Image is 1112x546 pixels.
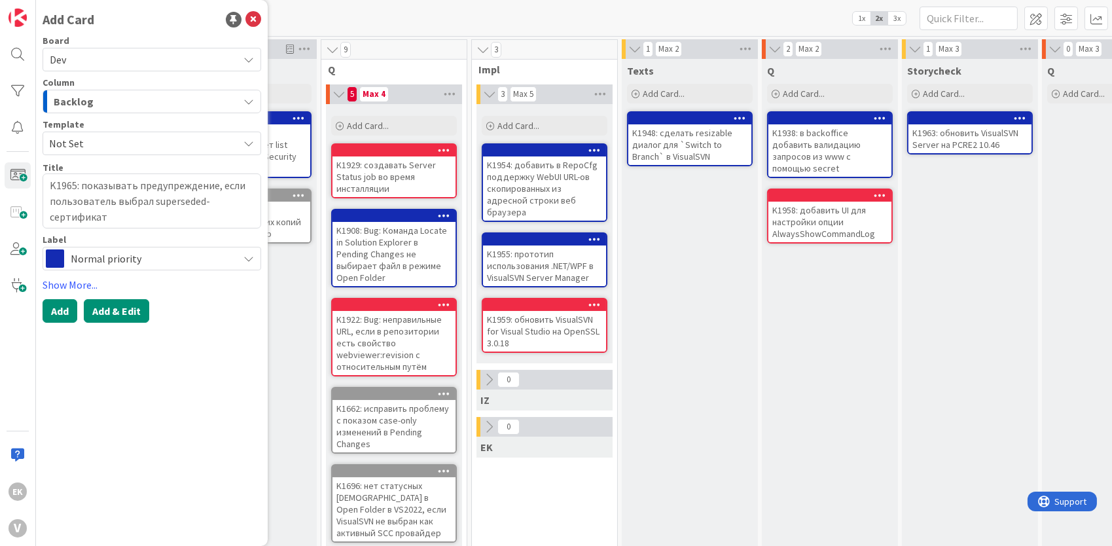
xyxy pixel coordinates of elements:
a: Show More... [43,277,261,293]
div: Max 4 [363,91,386,98]
span: Q [767,64,774,77]
span: Add Card... [1063,88,1105,100]
span: Support [27,2,60,18]
span: Storycheck [907,64,961,77]
div: K1696: нет статусных [DEMOGRAPHIC_DATA] в Open Folder в VS2022, если VisualSVN не выбран как акти... [332,465,456,541]
div: K1929: создавать Server Status job во время инсталляции [332,156,456,197]
label: Title [43,162,63,173]
span: IZ [480,393,490,407]
span: Template [43,120,84,129]
span: Backlog [54,93,94,110]
img: Visit kanbanzone.com [9,9,27,27]
span: Impl [478,63,601,76]
div: K1958: добавить UI для настройки опции AlwaysShowCommandLog [768,202,891,242]
div: K1696: нет статусных [DEMOGRAPHIC_DATA] в Open Folder в VS2022, если VisualSVN не выбран как акти... [332,477,456,541]
span: 2 [783,41,793,57]
span: 1 [923,41,933,57]
span: Add Card... [497,120,539,132]
div: K1929: создавать Server Status job во время инсталляции [332,145,456,197]
div: Max 2 [798,46,819,52]
span: Add Card... [923,88,965,100]
span: 9 [340,42,351,58]
div: K1959: обновить VisualSVN for Visual Studio на OpenSSL 3.0.18 [483,299,606,352]
div: K1954: добавить в RepoCfg поддержку WebUI URL-ов скопированных из адресной строки веб браузера [483,156,606,221]
span: Q [1047,64,1054,77]
div: K1955: прототип использования .NET/WPF в VisualSVN Server Manager [483,246,606,286]
span: 3 [497,86,508,102]
span: Add Card... [347,120,389,132]
span: 3x [888,12,906,25]
span: 0 [1063,41,1073,57]
span: Texts [627,64,654,77]
span: 0 [497,419,520,435]
div: Add Card [43,10,94,29]
span: Label [43,235,66,244]
div: Max 3 [939,46,959,52]
button: Add [43,299,77,323]
div: Max 3 [1079,46,1099,52]
button: Add & Edit [84,299,149,323]
div: Max 5 [513,91,533,98]
div: K1963: обновить VisualSVN Server на PCRE2 10.46 [908,113,1031,153]
div: K1955: прототип использования .NET/WPF в VisualSVN Server Manager [483,234,606,286]
div: K1922: Bug: неправильные URL, если в репозитории есть свойство webviewer:revision с относительным... [332,299,456,375]
div: K1662: исправить проблему с показом case-only изменений в Pending Changes [332,400,456,452]
span: Q [328,63,450,76]
button: Backlog [43,90,261,113]
span: Dev [50,53,66,66]
div: K1922: Bug: неправильные URL, если в репозитории есть свойство webviewer:revision с относительным... [332,311,456,375]
span: Board [43,36,69,45]
span: Add Card... [783,88,825,100]
div: K1958: добавить UI для настройки опции AlwaysShowCommandLog [768,190,891,242]
div: K1662: исправить проблему с показом case-only изменений в Pending Changes [332,388,456,452]
input: Quick Filter... [920,7,1018,30]
div: K1948: сделать resizable диалог для `Switch to Branch` в VisualSVN [628,124,751,165]
span: 0 [497,372,520,388]
span: 1 [643,41,653,57]
div: Max 2 [658,46,679,52]
span: Add Card... [643,88,685,100]
div: K1954: добавить в RepoCfg поддержку WebUI URL-ов скопированных из адресной строки веб браузера [483,145,606,221]
span: 2x [870,12,888,25]
div: K1908: Bug: Команда Locate in Solution Explorer в Pending Changes не выбирает файл в режиме Open ... [332,210,456,286]
span: 1x [853,12,870,25]
span: Normal priority [71,249,232,268]
span: Column [43,78,75,87]
div: EK [9,482,27,501]
div: K1908: Bug: Команда Locate in Solution Explorer в Pending Changes не выбирает файл в режиме Open ... [332,222,456,286]
div: K1959: обновить VisualSVN for Visual Studio на OpenSSL 3.0.18 [483,311,606,352]
div: K1938: в backoffice добавить валидацию запросов из www с помощью secret [768,113,891,177]
span: 3 [491,42,501,58]
span: EK [480,441,493,454]
div: K1938: в backoffice добавить валидацию запросов из www с помощью secret [768,124,891,177]
span: 5 [347,86,357,102]
div: K1963: обновить VisualSVN Server на PCRE2 10.46 [908,124,1031,153]
textarea: K1965: показывать предупреждение, если пользователь выбрал superseded-сертификат [43,173,261,228]
div: K1948: сделать resizable диалог для `Switch to Branch` в VisualSVN [628,113,751,165]
span: Not Set [49,135,228,152]
div: V [9,519,27,537]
